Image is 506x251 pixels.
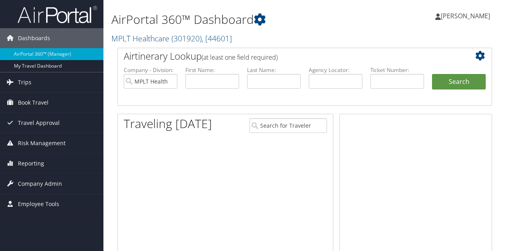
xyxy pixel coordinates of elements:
label: Agency Locator: [309,66,362,74]
span: [PERSON_NAME] [441,12,490,20]
input: Search for Traveler [249,118,327,133]
h1: AirPortal 360™ Dashboard [111,11,369,28]
h2: Airtinerary Lookup [124,49,455,63]
span: Risk Management [18,133,66,153]
span: Travel Approval [18,113,60,133]
span: , [ 44601 ] [202,33,232,44]
span: Company Admin [18,174,62,194]
span: Dashboards [18,28,50,48]
a: [PERSON_NAME] [435,4,498,28]
span: Employee Tools [18,194,59,214]
h1: Traveling [DATE] [124,115,212,132]
label: Company - Division: [124,66,177,74]
span: ( 301920 ) [171,33,202,44]
span: (at least one field required) [202,53,278,62]
label: Ticket Number: [370,66,424,74]
span: Book Travel [18,93,49,113]
button: Search [432,74,486,90]
span: Trips [18,72,31,92]
a: MPLT Healthcare [111,33,232,44]
img: airportal-logo.png [18,5,97,24]
label: First Name: [185,66,239,74]
span: Reporting [18,154,44,173]
label: Last Name: [247,66,301,74]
